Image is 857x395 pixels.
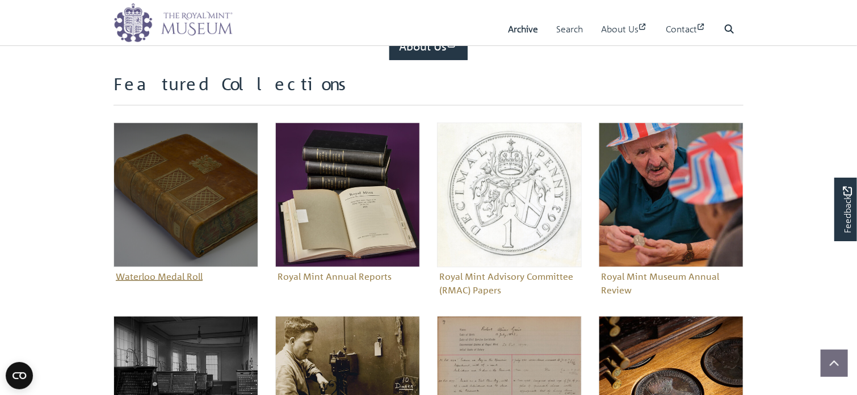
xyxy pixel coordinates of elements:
button: Scroll to top [821,350,848,377]
a: About Us [389,33,468,60]
img: Royal Mint Advisory Committee (RMAC) Papers [437,123,582,267]
img: logo_wide.png [114,3,233,43]
a: Would you like to provide feedback? [834,178,857,241]
img: Royal Mint Annual Reports [275,123,420,267]
div: Sub-collection [590,123,752,316]
img: Royal Mint Museum Annual Review [599,123,743,267]
div: Sub-collection [267,123,428,316]
a: Royal Mint Annual ReportsRoyal Mint Annual Reports [275,123,420,285]
h2: Featured Collections [114,74,743,106]
img: Waterloo Medal Roll [114,123,258,267]
a: About Us [601,13,648,45]
a: Royal Mint Museum Annual ReviewRoyal Mint Museum Annual Review [599,123,743,299]
a: Search [556,13,583,45]
a: Royal Mint Advisory Committee (RMAC) PapersRoyal Mint Advisory Committee (RMAC) Papers [437,123,582,299]
button: Open CMP widget [6,362,33,389]
a: Archive [508,13,538,45]
div: Sub-collection [105,123,267,316]
span: Feedback [841,187,854,234]
a: Waterloo Medal RollWaterloo Medal Roll [114,123,258,285]
a: Contact [666,13,706,45]
div: Sub-collection [428,123,590,316]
